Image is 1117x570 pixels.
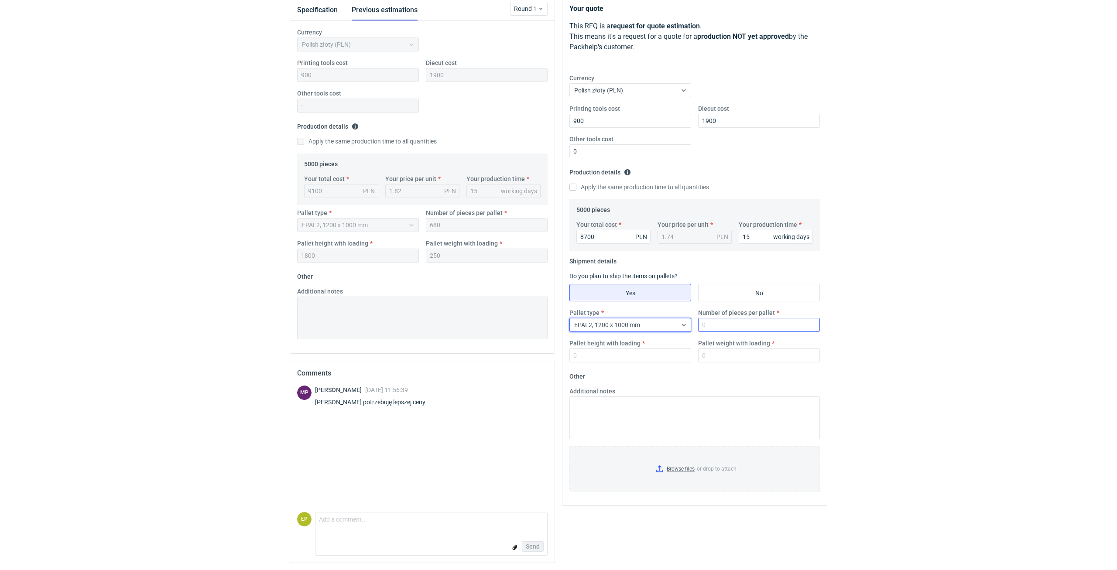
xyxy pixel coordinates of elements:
label: Currency [569,74,594,82]
input: 0 [698,348,820,362]
div: PLN [635,232,647,241]
label: Currency [297,28,322,37]
textarea: - [297,297,548,339]
div: PLN [363,187,375,195]
h2: Comments [297,368,548,379]
div: PLN [444,187,456,195]
label: Your production time [466,174,525,183]
input: 0 [576,230,651,244]
input: 0 [569,114,691,128]
legend: Other [569,369,585,380]
p: This RFQ is a . This means it's a request for a quote for a by the Packhelp's customer. [569,21,820,52]
span: [PERSON_NAME] [315,386,365,393]
label: Other tools cost [297,89,341,98]
span: Round 1 [514,4,538,13]
label: Printing tools cost [569,104,620,113]
legend: 5000 pieces [576,203,610,213]
label: Your total cost [304,174,345,183]
label: Diecut cost [426,58,457,67]
input: 0 [739,230,813,244]
div: working days [773,232,809,241]
span: Send [526,543,540,550]
legend: Other [297,270,313,280]
figcaption: ŁP [297,512,312,526]
label: Number of pieces per pallet [698,308,775,317]
label: Diecut cost [698,104,729,113]
button: Send [522,541,544,552]
label: Printing tools cost [297,58,348,67]
legend: Production details [297,119,359,130]
span: Polish złoty (PLN) [574,87,623,94]
label: Apply the same production time to all quantities [569,183,709,191]
label: Your price per unit [658,220,709,229]
span: EPAL2, 1200 x 1000 mm [574,321,640,328]
label: Additional notes [569,387,615,396]
label: Additional notes [297,287,343,296]
label: Yes [569,284,691,301]
label: Pallet weight with loading [698,339,770,348]
legend: Shipment details [569,254,617,265]
input: 0 [569,348,691,362]
label: Pallet height with loading [569,339,641,348]
div: [PERSON_NAME] potrzebuję lepszej ceny [315,398,436,406]
strong: production NOT yet approved [697,32,789,41]
label: Do you plan to ship the items on pallets? [569,273,678,280]
label: Pallet weight with loading [426,239,498,248]
label: Your price per unit [385,174,436,183]
label: Number of pieces per pallet [426,208,503,217]
label: Pallet type [297,208,327,217]
div: Łukasz Postawa [297,512,312,526]
label: or drop to attach [570,447,819,491]
label: Pallet height with loading [297,239,368,248]
label: No [698,284,820,301]
legend: Production details [569,165,631,176]
label: Your total cost [576,220,617,229]
span: [DATE] 11:56:39 [365,386,408,393]
label: Your production time [739,220,797,229]
figcaption: MP [297,386,312,400]
label: Apply the same production time to all quantities [297,137,437,146]
legend: 5000 pieces [304,157,338,167]
div: Michał Palasek [297,386,312,400]
input: 0 [569,144,691,158]
label: Other tools cost [569,135,613,143]
strong: Your quote [569,4,603,13]
div: PLN [716,232,728,241]
strong: request for quote estimation [610,22,700,30]
div: working days [501,187,537,195]
label: Pallet type [569,308,600,317]
input: 0 [698,318,820,332]
input: 0 [698,114,820,128]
